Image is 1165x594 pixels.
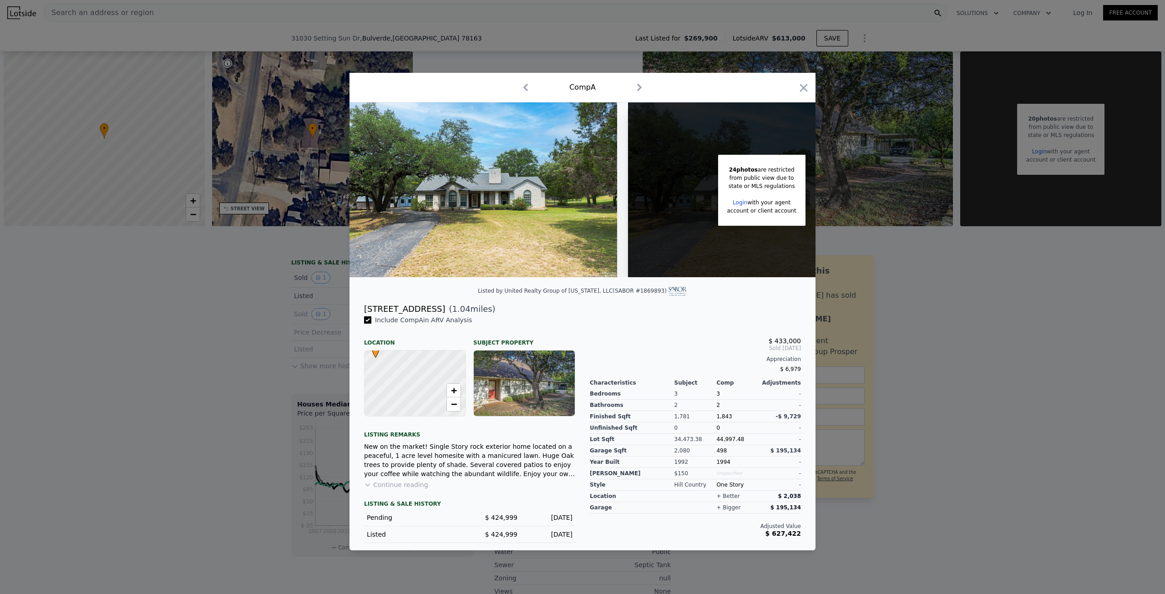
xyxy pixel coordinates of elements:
div: Hill Country [674,479,717,491]
div: from public view due to [727,174,796,182]
div: Listing remarks [364,424,575,438]
div: Lot Sqft [590,434,674,445]
div: [DATE] [525,513,572,522]
span: 1,843 [716,413,732,420]
div: 1,781 [674,411,717,422]
div: + bigger [716,504,740,511]
div: 0 [674,422,717,434]
span: with your agent [747,199,790,206]
span: 44,997.48 [716,436,744,442]
span: $ 195,134 [770,447,801,454]
div: Location [364,332,466,346]
div: Characteristics [590,379,674,386]
div: garage [590,502,674,513]
div: Pending [367,513,462,522]
span: $ 424,999 [485,531,517,538]
div: - [759,422,801,434]
div: Year Built [590,457,674,468]
a: Zoom in [447,384,461,397]
span: $ 195,134 [770,504,801,511]
div: - [759,388,801,400]
div: Garage Sqft [590,445,674,457]
div: LISTING & SALE HISTORY [364,500,575,509]
div: Subject [674,379,717,386]
div: location [590,491,674,502]
div: 1994 [716,457,759,468]
div: 2 [674,400,717,411]
div: Bathrooms [590,400,674,411]
div: - [759,479,801,491]
div: Unfinished Sqft [590,422,674,434]
span: 3 [716,391,720,397]
span: $ 6,979 [780,366,801,372]
div: • [370,345,375,351]
div: 1992 [674,457,717,468]
span: $ 2,038 [778,493,801,499]
div: Adjustments [759,379,801,386]
div: Subject Property [473,332,575,346]
button: Continue reading [364,480,428,489]
span: 24 photos [729,167,758,173]
div: - [759,468,801,479]
div: 3 [674,388,717,400]
div: One Story [716,479,759,491]
span: + [451,385,457,396]
div: - [759,434,801,445]
div: Unspecified [716,468,759,479]
img: Property Img [349,102,617,277]
div: are restricted [727,166,796,174]
div: Style [590,479,674,491]
span: $ 424,999 [485,514,517,521]
span: 0 [716,425,720,431]
div: Listed [367,530,462,539]
span: 498 [716,447,727,454]
div: New on the market! Single Story rock exterior home located on a peaceful, 1 acre level homesite w... [364,442,575,478]
div: [PERSON_NAME] [590,468,674,479]
div: state or MLS regulations [727,182,796,190]
div: 2,080 [674,445,717,457]
div: [STREET_ADDRESS] [364,303,445,315]
span: − [451,398,457,410]
span: Include Comp A in ARV Analysis [371,316,476,324]
a: Login [733,199,747,206]
div: 2 [716,400,759,411]
span: ( miles) [445,303,495,315]
div: + better [716,492,740,500]
div: Appreciation [590,355,801,363]
div: $150 [674,468,717,479]
span: Sold [DATE] [590,345,801,352]
span: -$ 9,729 [776,413,801,420]
div: Comp [716,379,759,386]
div: - [759,400,801,411]
div: - [759,457,801,468]
div: Listed by United Realty Group of [US_STATE], LLC (SABOR #1869893) [478,288,687,294]
a: Zoom out [447,397,461,411]
img: SABOR Logo [669,287,687,296]
div: [DATE] [525,530,572,539]
span: 1.04 [452,304,471,314]
div: Adjusted Value [590,523,801,530]
div: Bedrooms [590,388,674,400]
span: $ 627,422 [765,530,801,537]
div: Comp A [569,82,596,93]
div: 34,473.38 [674,434,717,445]
div: Finished Sqft [590,411,674,422]
span: $ 433,000 [769,337,801,345]
div: account or client account [727,207,796,215]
